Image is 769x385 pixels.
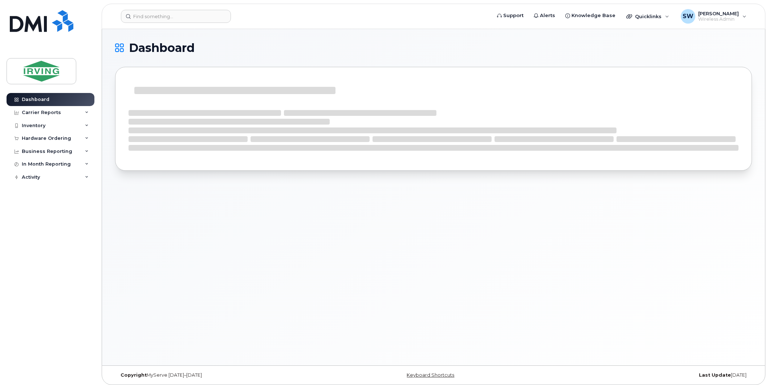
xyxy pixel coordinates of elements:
strong: Copyright [121,372,147,378]
span: Dashboard [129,42,195,53]
strong: Last Update [699,372,731,378]
a: Keyboard Shortcuts [407,372,454,378]
div: MyServe [DATE]–[DATE] [115,372,327,378]
div: [DATE] [540,372,752,378]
